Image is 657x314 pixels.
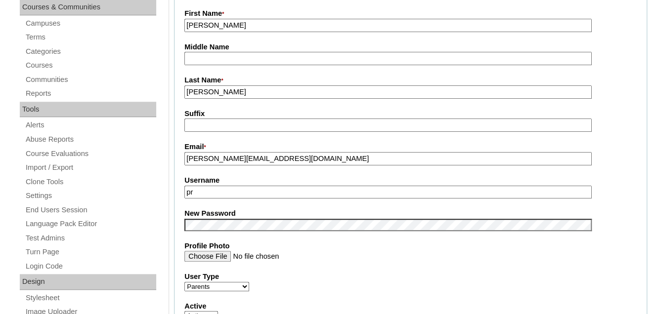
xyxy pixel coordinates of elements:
[184,142,637,153] label: Email
[20,274,156,290] div: Design
[25,31,156,43] a: Terms
[25,119,156,131] a: Alerts
[184,301,637,312] label: Active
[25,45,156,58] a: Categories
[25,161,156,174] a: Import / Export
[25,148,156,160] a: Course Evaluations
[20,102,156,118] div: Tools
[25,218,156,230] a: Language Pack Editor
[25,133,156,146] a: Abuse Reports
[25,204,156,216] a: End Users Session
[184,42,637,52] label: Middle Name
[184,8,637,19] label: First Name
[25,232,156,244] a: Test Admins
[25,87,156,100] a: Reports
[25,190,156,202] a: Settings
[184,109,637,119] label: Suffix
[184,241,637,251] label: Profile Photo
[25,59,156,72] a: Courses
[25,246,156,258] a: Turn Page
[184,272,637,282] label: User Type
[184,175,637,186] label: Username
[184,75,637,86] label: Last Name
[25,176,156,188] a: Clone Tools
[25,74,156,86] a: Communities
[184,208,637,219] label: New Password
[25,292,156,304] a: Stylesheet
[25,260,156,273] a: Login Code
[25,17,156,30] a: Campuses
